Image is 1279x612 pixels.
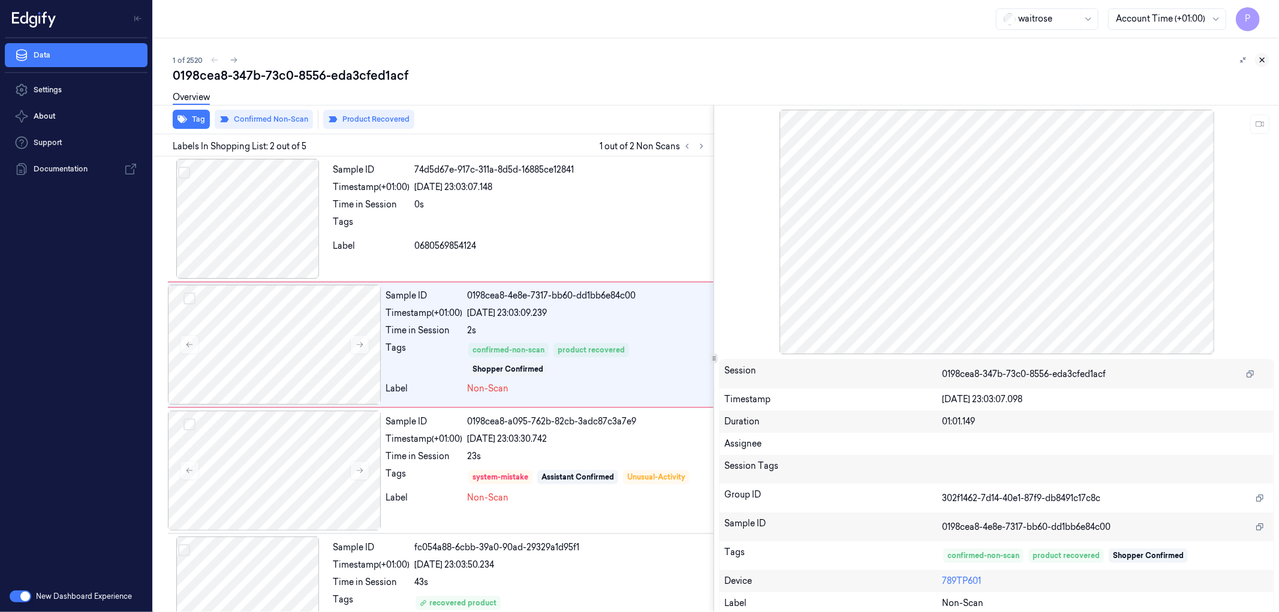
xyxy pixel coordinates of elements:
div: Time in Session [386,450,462,463]
div: recovered product [420,598,496,608]
div: Sample ID [386,415,462,428]
a: Data [5,43,148,67]
div: 0198cea8-4e8e-7317-bb60-dd1bb6e84c00 [467,290,709,302]
div: confirmed-non-scan [947,550,1019,561]
div: Timestamp (+01:00) [333,181,410,194]
div: 43s [414,576,709,589]
div: 0198cea8-a095-762b-82cb-3adc87c3a7e9 [467,415,709,428]
div: Sample ID [333,164,410,176]
div: Sample ID [724,517,942,536]
a: Documentation [5,157,148,181]
span: Non-Scan [467,382,508,395]
a: Settings [5,78,148,102]
div: Group ID [724,489,942,508]
button: Select row [178,544,190,556]
div: [DATE] 23:03:07.098 [942,393,1269,406]
div: 2s [467,324,709,337]
div: 789TP601 [942,575,1269,587]
button: Toggle Navigation [128,9,148,28]
div: Sample ID [386,290,462,302]
button: Confirmed Non-Scan [215,110,313,129]
div: Unusual-Activity [627,472,685,483]
div: 0s [414,198,709,211]
span: Labels In Shopping List: 2 out of 5 [173,140,306,153]
div: Timestamp [724,393,942,406]
div: Assignee [724,438,1269,450]
button: Select row [183,293,195,305]
span: 0680569854124 [414,240,476,252]
button: About [5,104,148,128]
div: Assistant Confirmed [541,472,614,483]
span: 0198cea8-4e8e-7317-bb60-dd1bb6e84c00 [942,521,1111,533]
div: Shopper Confirmed [473,364,543,375]
div: Session [724,364,942,384]
div: Time in Session [333,198,410,211]
div: [DATE] 23:03:09.239 [467,307,709,319]
div: Time in Session [386,324,462,337]
div: system-mistake [473,472,528,483]
div: Session Tags [724,460,942,479]
div: Device [724,575,942,587]
span: 0198cea8-347b-73c0-8556-eda3cfed1acf [942,368,1106,381]
button: Select row [178,167,190,179]
a: Overview [173,91,210,105]
div: product recovered [1033,550,1100,561]
div: product recovered [558,345,625,355]
div: Label [333,240,410,252]
div: Shopper Confirmed [1113,550,1184,561]
div: Tags [724,546,942,565]
button: Tag [173,110,210,129]
div: Sample ID [333,541,410,554]
div: [DATE] 23:03:50.234 [414,559,709,571]
div: [DATE] 23:03:07.148 [414,181,709,194]
button: P [1236,7,1260,31]
span: 1 out of 2 Non Scans [600,139,709,153]
div: Timestamp (+01:00) [386,307,462,319]
div: Timestamp (+01:00) [333,559,410,571]
div: 0198cea8-347b-73c0-8556-eda3cfed1acf [173,67,1269,84]
div: 74d5d67e-917c-311a-8d5d-16885ce12841 [414,164,709,176]
span: 1 of 2520 [173,55,203,65]
div: Time in Session [333,576,410,589]
button: Product Recovered [323,110,414,129]
div: Label [386,492,462,504]
div: Duration [724,415,942,428]
a: Support [5,131,148,155]
div: Tags [386,342,462,378]
div: Tags [333,216,410,235]
div: Tags [386,468,462,487]
div: fc054a88-6cbb-39a0-90ad-29329a1d95f1 [414,541,709,554]
div: 23s [467,450,709,463]
span: Non-Scan [942,597,983,610]
button: Select row [183,418,195,430]
div: 01:01.149 [942,415,1269,428]
div: confirmed-non-scan [473,345,544,355]
span: 302f1462-7d14-40e1-87f9-db8491c17c8c [942,492,1100,505]
div: [DATE] 23:03:30.742 [467,433,709,445]
div: Label [386,382,462,395]
div: Label [724,597,942,610]
span: Non-Scan [467,492,508,504]
div: Timestamp (+01:00) [386,433,462,445]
